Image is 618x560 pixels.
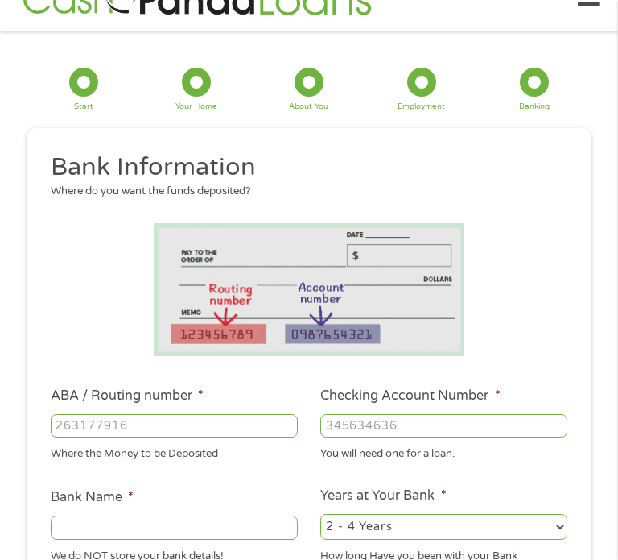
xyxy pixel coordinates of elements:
[51,441,298,463] div: Where the Money to be Deposited
[398,103,445,111] div: Employment
[51,489,134,506] label: Bank Name
[51,184,556,200] div: Where do you want the funds deposited?
[289,103,328,111] div: About You
[320,388,500,404] label: Checking Account Number
[51,388,204,404] label: ABA / Routing number
[51,151,556,184] h2: Bank Information
[320,414,567,438] input: 345634636
[320,487,446,504] label: Years at Your Bank
[320,441,567,463] div: You will need one for a loan.
[519,103,550,111] div: Banking
[74,103,93,111] div: Start
[154,223,463,356] img: Routing number location
[175,103,217,111] div: Your Home
[51,414,298,438] input: 263177916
